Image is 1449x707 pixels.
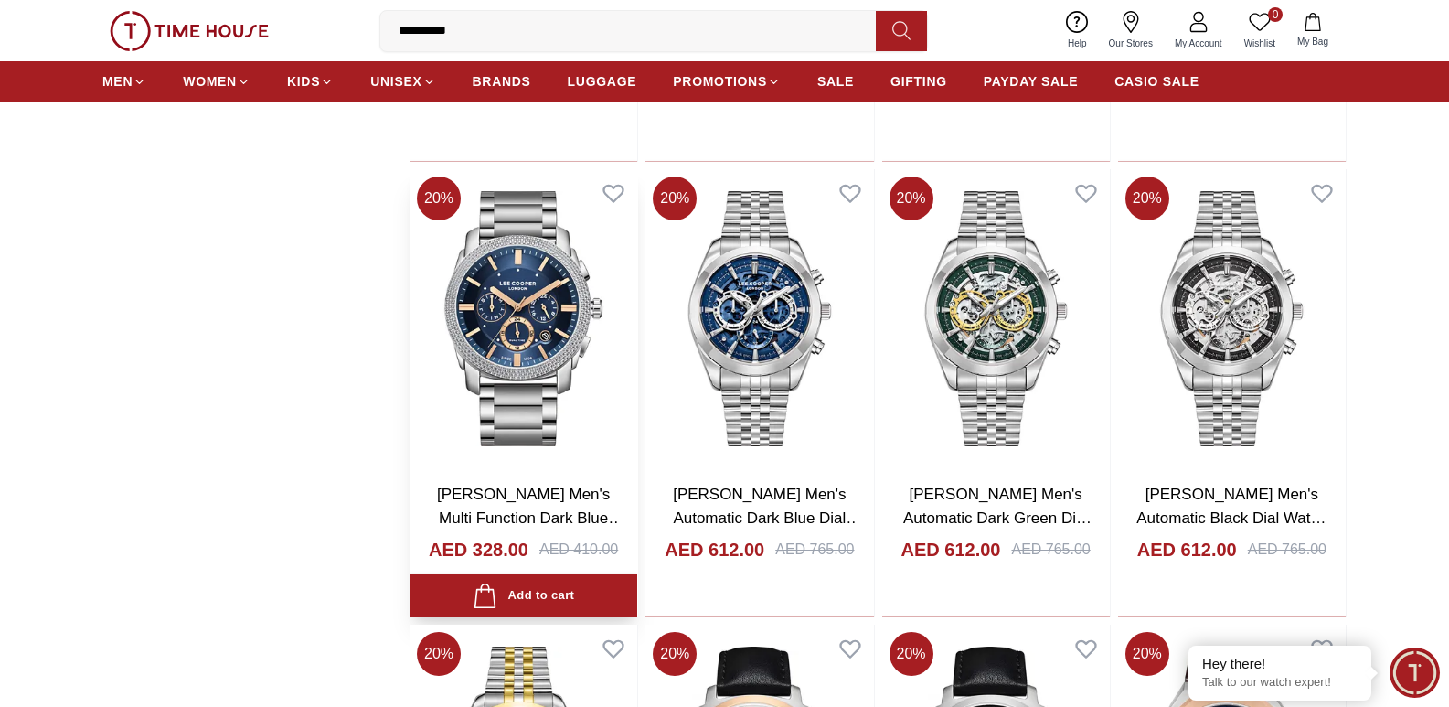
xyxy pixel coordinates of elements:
[370,65,435,98] a: UNISEX
[817,72,854,91] span: SALE
[370,72,421,91] span: UNISEX
[417,632,461,676] span: 20 %
[1390,648,1440,698] div: Chat Widget
[1167,37,1230,50] span: My Account
[882,169,1110,469] img: Lee Cooper Men's Automatic Dark Green Dial Watch - LC08176.370
[1011,539,1090,561] div: AED 765.00
[1118,169,1346,469] img: Lee Cooper Men's Automatic Black Dial Watch - LC08176.350
[984,72,1078,91] span: PAYDAY SALE
[568,72,637,91] span: LUGGAGE
[673,486,861,550] a: [PERSON_NAME] Men's Automatic Dark Blue Dial Watch - LC08176.390
[417,177,461,220] span: 20 %
[1237,37,1283,50] span: Wishlist
[1286,9,1339,52] button: My Bag
[1290,35,1336,48] span: My Bag
[653,632,697,676] span: 20 %
[1114,65,1199,98] a: CASIO SALE
[110,11,269,51] img: ...
[102,72,133,91] span: MEN
[890,72,947,91] span: GIFTING
[1102,37,1160,50] span: Our Stores
[473,65,531,98] a: BRANDS
[473,584,574,608] div: Add to cart
[645,169,873,469] img: Lee Cooper Men's Automatic Dark Blue Dial Watch - LC08176.390
[665,537,764,562] h4: AED 612.00
[901,537,1001,562] h4: AED 612.00
[673,65,781,98] a: PROMOTIONS
[473,72,531,91] span: BRANDS
[984,65,1078,98] a: PAYDAY SALE
[1125,177,1169,220] span: 20 %
[1136,486,1326,550] a: [PERSON_NAME] Men's Automatic Black Dial Watch - LC08176.350
[102,65,146,98] a: MEN
[890,632,933,676] span: 20 %
[539,539,618,561] div: AED 410.00
[1114,72,1199,91] span: CASIO SALE
[903,486,1092,550] a: [PERSON_NAME] Men's Automatic Dark Green Dial Watch - LC08176.370
[183,72,237,91] span: WOMEN
[653,177,697,220] span: 20 %
[890,177,933,220] span: 20 %
[1233,7,1286,54] a: 0Wishlist
[410,574,637,617] button: Add to cart
[1202,655,1358,673] div: Hey there!
[287,72,320,91] span: KIDS
[1137,537,1237,562] h4: AED 612.00
[890,65,947,98] a: GIFTING
[429,537,528,562] h4: AED 328.00
[1202,675,1358,691] p: Talk to our watch expert!
[1248,539,1326,561] div: AED 765.00
[287,65,334,98] a: KIDS
[432,486,623,550] a: [PERSON_NAME] Men's Multi Function Dark Blue Dial Watch - LC08177.390
[183,65,250,98] a: WOMEN
[568,65,637,98] a: LUGGAGE
[775,539,854,561] div: AED 765.00
[1125,632,1169,676] span: 20 %
[1098,7,1164,54] a: Our Stores
[1060,37,1094,50] span: Help
[817,65,854,98] a: SALE
[1057,7,1098,54] a: Help
[410,169,637,469] img: Lee Cooper Men's Multi Function Dark Blue Dial Watch - LC08177.390
[673,72,767,91] span: PROMOTIONS
[1268,7,1283,22] span: 0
